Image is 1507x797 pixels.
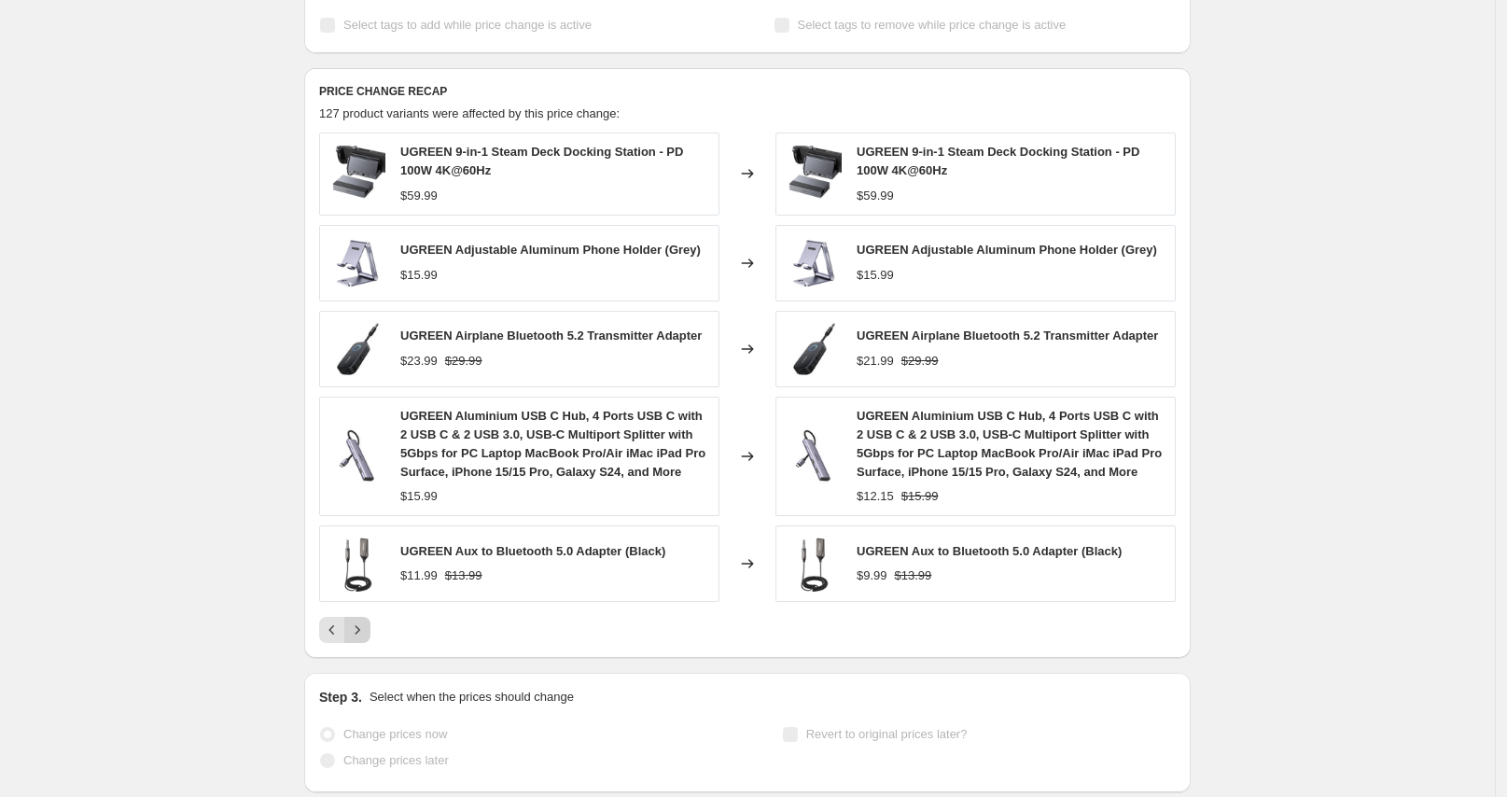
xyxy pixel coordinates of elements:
div: $15.99 [400,487,438,506]
span: UGREEN Aux to Bluetooth 5.0 Adapter (Black) [857,544,1122,558]
span: Change prices now [343,727,447,741]
img: ugreen-aux-to-bluetooth-50-adapter-269048_80x.png [329,536,385,592]
img: ugreen-adjustable-aluminum-phone-holder-241693_80x.png [329,235,385,291]
span: Change prices later [343,753,449,767]
img: ugreen-adjustable-aluminum-phone-holder-241693_80x.png [786,235,842,291]
div: $15.99 [857,266,894,285]
span: UGREEN Aux to Bluetooth 5.0 Adapter (Black) [400,544,665,558]
strike: $29.99 [901,352,939,371]
strike: $29.99 [445,352,482,371]
div: $21.99 [857,352,894,371]
span: UGREEN 9-in-1 Steam Deck Docking Station - PD 100W 4K@60Hz [400,145,683,177]
div: $59.99 [400,187,438,205]
img: ugreen-airplane-bluetooth-52-transmitter-adapter-624793_80x.jpg [786,321,842,377]
h2: Step 3. [319,688,362,706]
strike: $15.99 [901,487,939,506]
strike: $13.99 [445,566,482,585]
span: UGREEN Aluminium USB C Hub, 4 Ports USB C with 2 USB C & 2 USB 3.0, USB-C Multiport Splitter with... [400,409,705,479]
div: $23.99 [400,352,438,371]
button: Previous [319,617,345,643]
span: Select tags to add while price change is active [343,18,592,32]
span: 127 product variants were affected by this price change: [319,106,620,120]
nav: Pagination [319,617,370,643]
span: Revert to original prices later? [806,727,968,741]
span: UGREEN Airplane Bluetooth 5.2 Transmitter Adapter [400,329,702,343]
span: UGREEN Airplane Bluetooth 5.2 Transmitter Adapter [857,329,1158,343]
h6: PRICE CHANGE RECAP [319,84,1176,99]
div: $12.15 [857,487,894,506]
img: ugreen-airplane-bluetooth-52-transmitter-adapter-624793_80x.jpg [329,321,385,377]
img: ugreen-9-in-1-steam-deck-docking-station-pd-100w-4k-at-60hz-625426_80x.png [329,146,385,202]
p: Select when the prices should change [370,688,574,706]
strike: $13.99 [895,566,932,585]
button: Next [344,617,370,643]
span: UGREEN 9-in-1 Steam Deck Docking Station - PD 100W 4K@60Hz [857,145,1139,177]
span: Select tags to remove while price change is active [798,18,1067,32]
span: UGREEN Adjustable Aluminum Phone Holder (Grey) [400,243,701,257]
div: $11.99 [400,566,438,585]
span: UGREEN Adjustable Aluminum Phone Holder (Grey) [857,243,1157,257]
img: ugreen-9-in-1-steam-deck-docking-station-pd-100w-4k-at-60hz-625426_80x.png [786,146,842,202]
img: ugreen-aluminium-usb-c-hub-4-ports-usb-c-with-2-usb-c-2-usb-30-usb-c-multiport-splitter-with-5gbp... [786,428,842,484]
div: $15.99 [400,266,438,285]
span: UGREEN Aluminium USB C Hub, 4 Ports USB C with 2 USB C & 2 USB 3.0, USB-C Multiport Splitter with... [857,409,1162,479]
div: $9.99 [857,566,887,585]
img: ugreen-aluminium-usb-c-hub-4-ports-usb-c-with-2-usb-c-2-usb-30-usb-c-multiport-splitter-with-5gbp... [329,428,385,484]
img: ugreen-aux-to-bluetooth-50-adapter-269048_80x.png [786,536,842,592]
div: $59.99 [857,187,894,205]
